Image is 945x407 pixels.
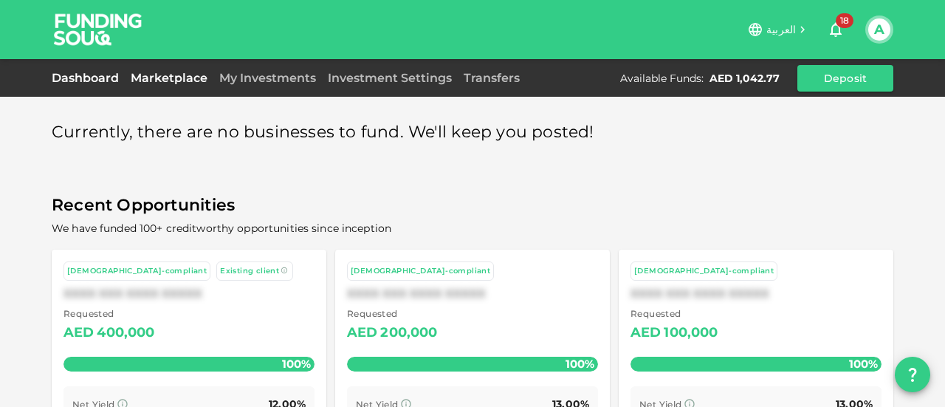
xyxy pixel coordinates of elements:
span: Currently, there are no businesses to fund. We'll keep you posted! [52,118,594,147]
span: 100% [845,353,882,374]
div: 200,000 [380,321,437,345]
button: question [895,357,930,392]
div: XXXX XXX XXXX XXXXX [63,287,315,301]
a: Dashboard [52,71,125,85]
span: Requested [63,307,155,321]
span: العربية [766,23,796,36]
a: Marketplace [125,71,213,85]
button: A [868,18,890,41]
a: Investment Settings [322,71,458,85]
button: 18 [821,15,850,44]
div: AED 1,042.77 [709,71,780,86]
div: AED [63,321,94,345]
span: Existing client [220,266,279,276]
div: [DEMOGRAPHIC_DATA]-compliant [634,265,774,278]
a: Transfers [458,71,526,85]
span: Requested [630,307,718,321]
a: My Investments [213,71,322,85]
span: Requested [347,307,438,321]
span: We have funded 100+ creditworthy opportunities since inception [52,222,391,235]
div: AED [630,321,661,345]
div: [DEMOGRAPHIC_DATA]-compliant [351,265,490,278]
div: 100,000 [664,321,718,345]
span: Recent Opportunities [52,191,893,220]
div: XXXX XXX XXXX XXXXX [630,287,882,301]
span: 18 [836,13,853,28]
span: 100% [562,353,598,374]
div: 400,000 [97,321,154,345]
div: AED [347,321,377,345]
div: XXXX XXX XXXX XXXXX [347,287,598,301]
button: Deposit [797,65,893,92]
span: 100% [278,353,315,374]
div: Available Funds : [620,71,704,86]
div: [DEMOGRAPHIC_DATA]-compliant [67,265,207,278]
